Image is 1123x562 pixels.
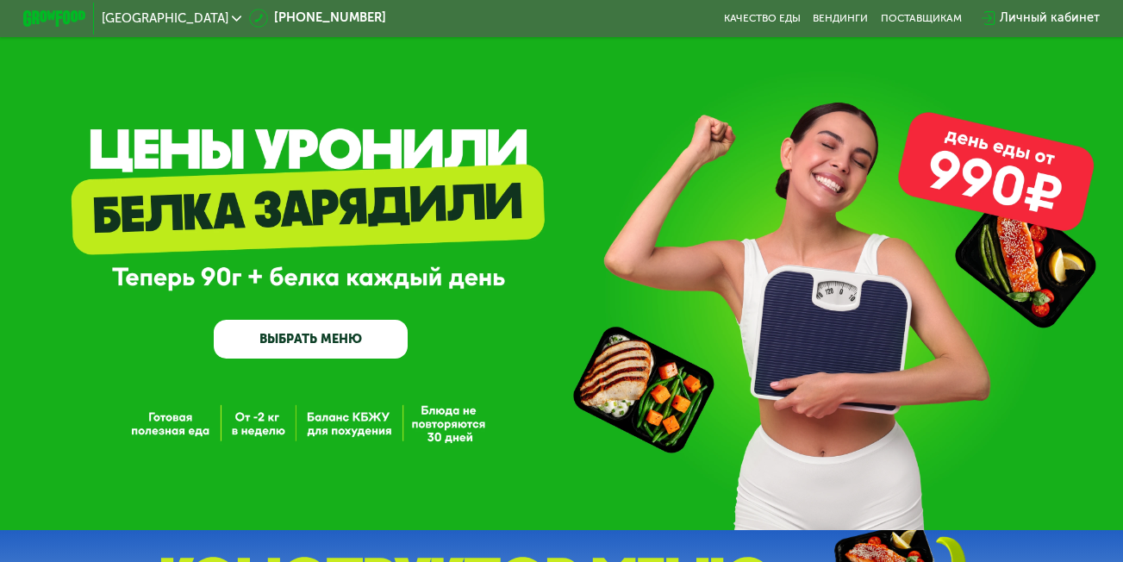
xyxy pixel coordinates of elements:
span: [GEOGRAPHIC_DATA] [102,12,228,24]
a: [PHONE_NUMBER] [249,9,386,28]
div: поставщикам [881,12,962,24]
div: Личный кабинет [1000,9,1100,28]
a: ВЫБРАТЬ МЕНЮ [214,320,408,359]
a: Вендинги [813,12,868,24]
a: Качество еды [724,12,801,24]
